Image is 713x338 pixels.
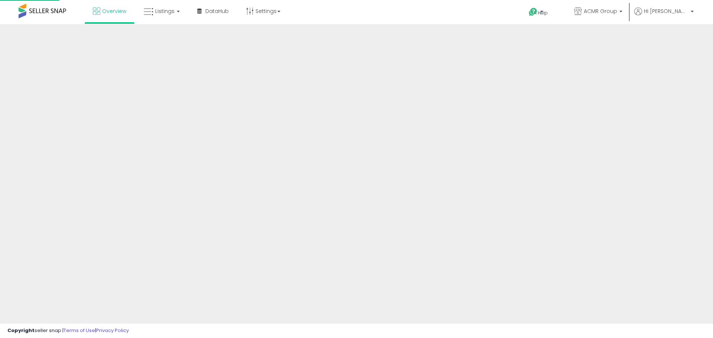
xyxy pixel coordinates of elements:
[102,7,126,15] span: Overview
[205,7,229,15] span: DataHub
[7,327,129,334] div: seller snap | |
[96,327,129,334] a: Privacy Policy
[644,7,688,15] span: Hi [PERSON_NAME]
[155,7,175,15] span: Listings
[584,7,617,15] span: ACMR Group
[634,7,694,24] a: Hi [PERSON_NAME]
[64,327,95,334] a: Terms of Use
[528,7,538,17] i: Get Help
[538,10,548,16] span: Help
[523,2,562,24] a: Help
[7,327,35,334] strong: Copyright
